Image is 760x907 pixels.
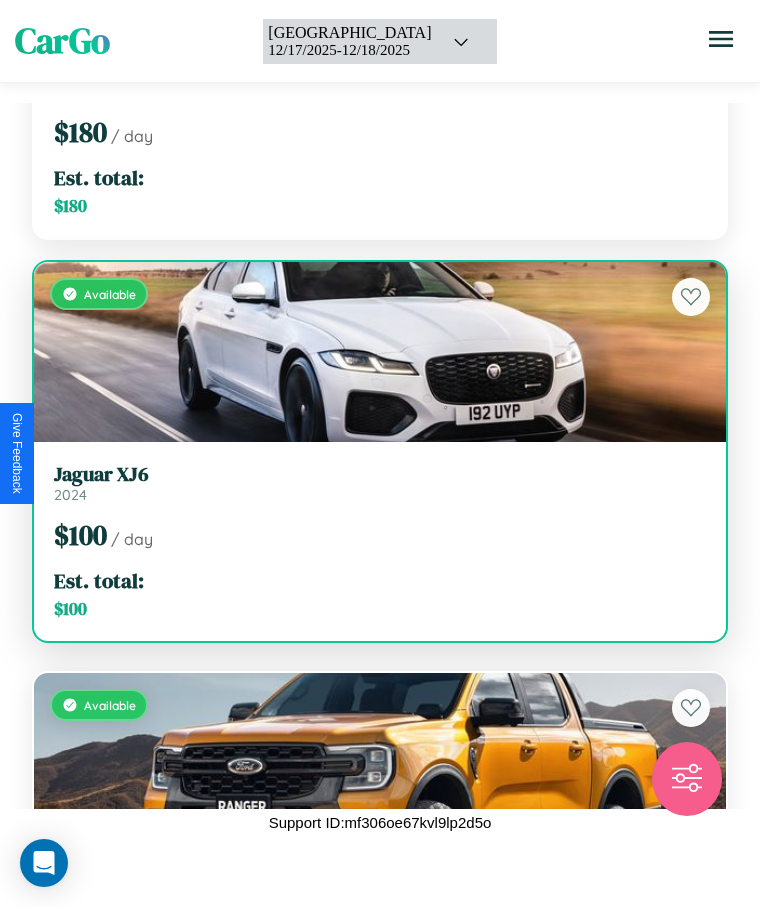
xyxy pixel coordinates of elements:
[111,529,153,549] span: / day
[54,597,87,621] span: $ 100
[54,163,144,192] span: Est. total:
[15,17,110,65] span: CarGo
[10,413,24,494] div: Give Feedback
[268,24,431,42] div: [GEOGRAPHIC_DATA]
[54,194,87,218] span: $ 180
[54,462,706,504] a: Jaguar XJ62024
[20,839,68,887] div: Open Intercom Messenger
[54,516,107,554] span: $ 100
[84,287,136,302] span: Available
[269,809,492,836] p: Support ID: mf306oe67kvl9lp2d5o
[54,113,107,151] span: $ 180
[54,462,706,486] h3: Jaguar XJ6
[268,42,431,59] div: 12 / 17 / 2025 - 12 / 18 / 2025
[111,126,153,146] span: / day
[54,566,144,595] span: Est. total:
[54,486,87,504] span: 2024
[84,698,136,713] span: Available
